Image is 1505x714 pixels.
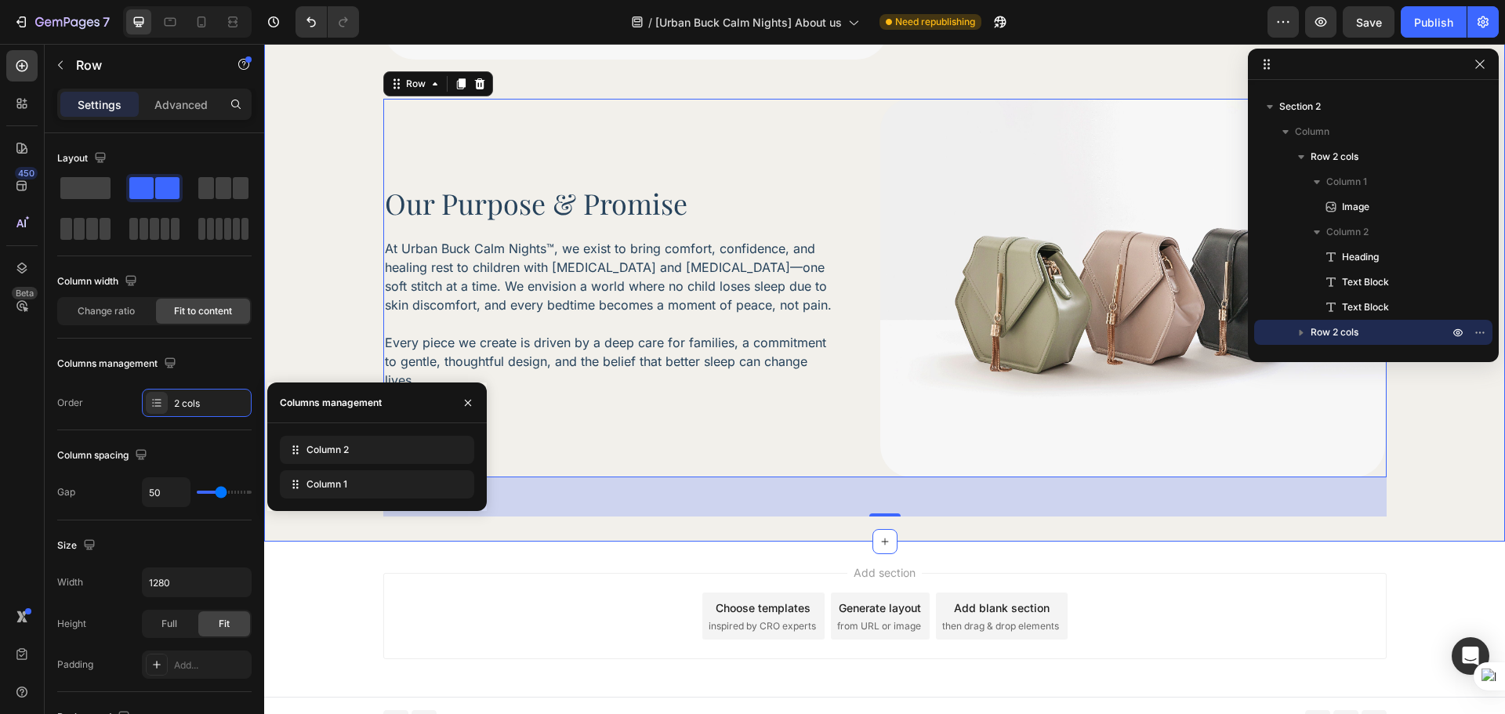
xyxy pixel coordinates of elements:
div: Choose templates [451,556,546,572]
span: Column 1 [306,477,347,491]
span: inspired by CRO experts [444,575,552,589]
div: Column spacing [57,445,150,466]
span: Row 2 cols [1311,324,1358,340]
span: Section 2 [1279,99,1321,114]
span: Full [161,617,177,631]
span: Text Block [1342,274,1389,290]
span: then drag & drop elements [678,575,795,589]
div: Open Intercom Messenger [1452,637,1489,675]
input: Auto [143,478,190,506]
span: Heading [1342,249,1379,265]
span: Image [1342,199,1369,215]
div: Gap [57,485,75,499]
div: Undo/Redo [296,6,359,38]
p: Settings [78,96,121,113]
div: Columns management [57,353,180,375]
p: 7 [103,13,110,31]
p: Row [76,56,209,74]
span: [Urban Buck Calm Nights] About us [655,14,842,31]
span: Column [1295,124,1329,140]
img: image_demo.jpg [616,55,1121,433]
span: Column 2 [1326,224,1369,240]
div: Column width [57,271,140,292]
p: Every piece we create is driven by a deep care for families, a commitment to gentle, thoughtful d... [121,289,575,346]
button: 7 [6,6,117,38]
div: Layout [57,148,110,169]
div: Height [57,617,86,631]
div: Add... [174,658,248,672]
span: Column 2 [306,443,349,457]
div: Row [139,33,165,47]
h2: Our Purpose & Promise [119,141,577,178]
div: Order [57,396,83,410]
div: 450 [15,167,38,179]
div: Publish [1414,14,1453,31]
div: Generate layout [575,556,657,572]
div: Columns management [280,396,382,410]
span: / [648,14,652,31]
iframe: Design area [264,44,1505,714]
span: Add section [583,520,658,537]
span: from URL or image [573,575,657,589]
span: Save [1356,16,1382,29]
div: 2 cols [174,397,248,411]
button: Save [1343,6,1394,38]
p: Advanced [154,96,208,113]
div: Beta [12,287,38,299]
span: Row 2 cols [1311,149,1358,165]
span: Fit to content [174,304,232,318]
button: Publish [1401,6,1467,38]
span: Change ratio [78,304,135,318]
span: Text Block [1342,299,1389,315]
div: Add blank section [690,556,785,572]
div: Padding [57,658,93,672]
div: Size [57,535,99,556]
span: Fit [219,617,230,631]
input: Auto [143,568,251,596]
div: Width [57,575,83,589]
span: Need republishing [895,15,975,29]
p: At Urban Buck Calm Nights™, we exist to bring comfort, confidence, and healing rest to children w... [121,195,575,270]
span: Column 1 [1326,174,1367,190]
